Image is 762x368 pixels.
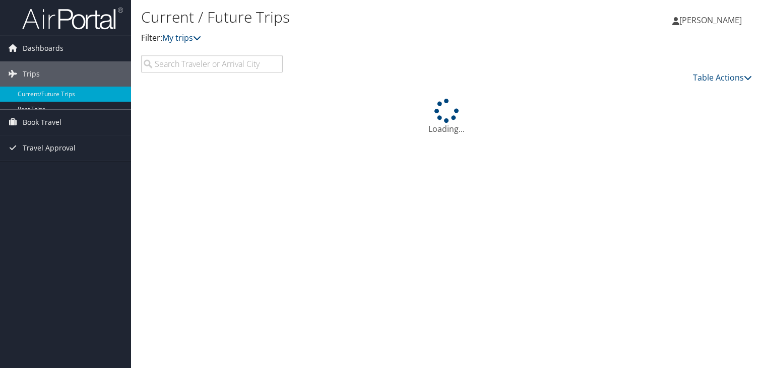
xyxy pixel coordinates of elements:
div: Loading... [141,99,752,135]
a: My trips [162,32,201,43]
span: Dashboards [23,36,63,61]
p: Filter: [141,32,548,45]
span: Travel Approval [23,135,76,161]
span: [PERSON_NAME] [679,15,742,26]
a: [PERSON_NAME] [672,5,752,35]
a: Table Actions [693,72,752,83]
img: airportal-logo.png [22,7,123,30]
span: Trips [23,61,40,87]
input: Search Traveler or Arrival City [141,55,283,73]
h1: Current / Future Trips [141,7,548,28]
span: Book Travel [23,110,61,135]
